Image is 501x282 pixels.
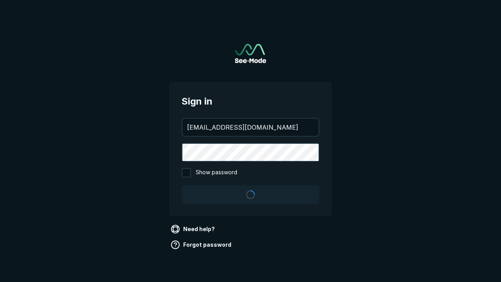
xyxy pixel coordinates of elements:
span: Sign in [182,94,319,108]
a: Forgot password [169,239,234,251]
span: Show password [196,168,237,177]
a: Go to sign in [235,44,266,63]
input: your@email.com [182,119,319,136]
img: See-Mode Logo [235,44,266,63]
a: Need help? [169,223,218,235]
